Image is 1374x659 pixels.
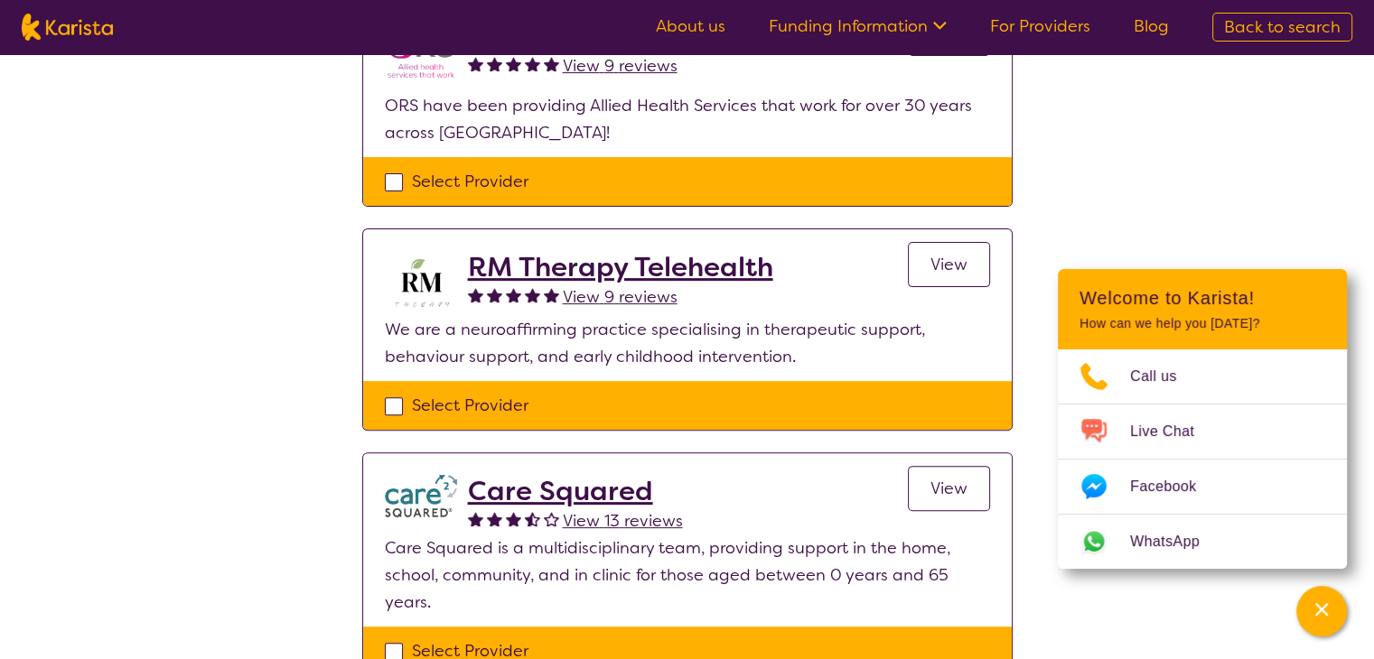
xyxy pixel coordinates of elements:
img: nspbnteb0roocrxnmwip.png [385,20,457,92]
span: View 9 reviews [563,286,678,308]
a: About us [656,15,725,37]
span: Back to search [1224,16,1341,38]
a: Care Squared [468,475,683,507]
img: fullstar [544,56,559,71]
span: View [930,478,967,499]
span: Call us [1130,363,1199,390]
img: fullstar [506,56,521,71]
img: emptystar [544,511,559,526]
img: fullstar [506,287,521,302]
img: fullstar [525,287,540,302]
img: fullstar [525,56,540,71]
a: Blog [1134,15,1169,37]
p: Care Squared is a multidisciplinary team, providing support in the home, school, community, and i... [385,534,990,616]
img: fullstar [468,287,483,302]
p: How can we help you [DATE]? [1080,316,1325,331]
a: View [908,466,990,511]
img: fullstar [487,287,502,302]
a: Web link opens in a new tab. [1058,515,1347,569]
span: Facebook [1130,473,1218,500]
img: fullstar [506,511,521,526]
img: fullstar [468,511,483,526]
a: For Providers [990,15,1090,37]
a: View [908,242,990,287]
a: RM Therapy Telehealth [468,251,773,283]
h2: Welcome to Karista! [1080,287,1325,309]
p: We are a neuroaffirming practice specialising in therapeutic support, behaviour support, and earl... [385,316,990,370]
img: fullstar [487,511,502,526]
span: View [930,254,967,275]
a: Funding Information [769,15,947,37]
img: halfstar [525,511,540,526]
ul: Choose channel [1058,349,1347,569]
div: Channel Menu [1058,269,1347,569]
span: Live Chat [1130,418,1216,445]
a: View 13 reviews [563,507,683,534]
img: fullstar [487,56,502,71]
a: View 9 reviews [563,52,678,79]
span: View 9 reviews [563,55,678,77]
img: b3hjthhf71fnbidirs13.png [385,251,457,316]
span: View 13 reviews [563,510,683,532]
span: WhatsApp [1130,528,1221,555]
img: fullstar [544,287,559,302]
p: ORS have been providing Allied Health Services that work for over 30 years across [GEOGRAPHIC_DATA]! [385,92,990,146]
img: fullstar [468,56,483,71]
a: Back to search [1212,13,1352,42]
img: watfhvlxxexrmzu5ckj6.png [385,475,457,517]
a: View 9 reviews [563,283,678,311]
button: Channel Menu [1296,586,1347,636]
img: Karista logo [22,14,113,41]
